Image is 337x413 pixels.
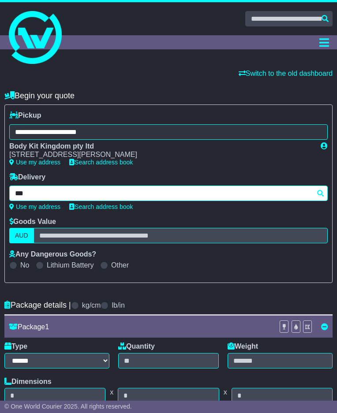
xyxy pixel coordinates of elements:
typeahead: Please provide city [9,186,328,201]
label: Pickup [9,111,41,119]
h4: Package details | [4,301,71,310]
label: Weight [228,342,258,350]
label: Other [111,261,129,269]
label: kg/cm [82,301,101,309]
span: 1 [45,323,49,331]
label: Dimensions [4,377,52,386]
a: Search address book [69,203,133,210]
div: Body Kit Kingdom pty ltd [9,142,312,150]
label: Quantity [118,342,155,350]
label: AUD [9,228,34,243]
a: Remove this item [321,323,328,331]
span: x [219,388,232,396]
label: No [20,261,29,269]
div: Package [4,323,275,331]
button: Toggle navigation [315,35,333,49]
label: Type [4,342,27,350]
label: Lithium Battery [47,261,94,269]
a: Search address book [69,159,133,166]
h4: Begin your quote [4,91,333,100]
a: Use my address [9,203,60,210]
span: © One World Courier 2025. All rights reserved. [4,403,132,410]
div: [STREET_ADDRESS][PERSON_NAME] [9,150,312,159]
a: Use my address [9,159,60,166]
label: Delivery [9,173,45,181]
label: Goods Value [9,217,56,226]
span: x [105,388,118,396]
label: Any Dangerous Goods? [9,250,96,258]
a: Switch to the old dashboard [239,70,333,77]
label: lb/in [112,301,124,309]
